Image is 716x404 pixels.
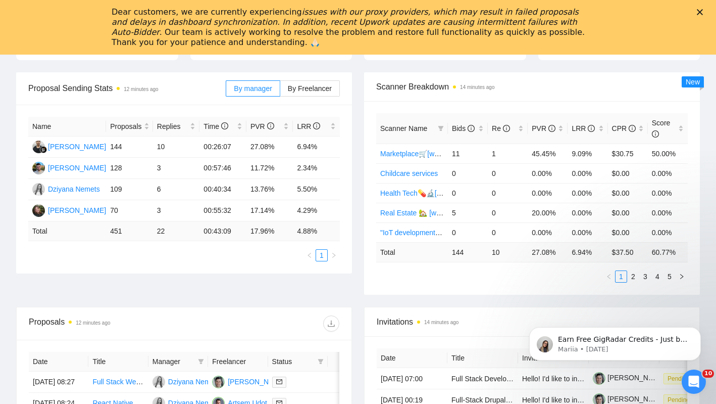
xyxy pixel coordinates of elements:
td: 1 [488,144,528,163]
span: mail [276,379,282,385]
a: [PERSON_NAME] [593,395,666,403]
a: "IoT development" - test [380,229,455,237]
td: 00:40:34 [199,179,246,200]
span: Proposals [110,121,141,132]
td: $0.00 [608,183,648,203]
a: HH[PERSON_NAME] [32,206,106,214]
button: left [303,249,316,261]
th: Date [29,352,88,372]
a: Real Estate 🏡 [weekdays] [380,209,465,217]
td: 0 [488,222,528,242]
th: Proposals [106,117,153,137]
button: left [603,271,615,283]
td: 3 [153,158,200,179]
img: gigradar-bm.png [40,146,47,153]
span: filter [198,358,204,365]
td: 00:57:46 [199,158,246,179]
div: [PERSON_NAME] [48,205,106,216]
td: 9.09% [568,144,607,163]
a: Health Tech💊🔬[weekend] [380,189,467,197]
td: Total [376,242,448,262]
span: info-circle [548,125,555,132]
button: right [328,249,340,261]
span: info-circle [503,125,510,132]
td: 144 [106,137,153,158]
span: Score [652,119,671,138]
td: 4.29% [293,200,340,221]
span: Time [203,122,228,130]
span: filter [438,125,444,131]
a: Full Stack Web Developer [92,378,174,386]
td: Total [28,221,106,241]
a: 1 [616,271,627,282]
li: 3 [639,271,651,283]
li: Previous Page [603,271,615,283]
td: 0 [488,163,528,183]
span: New [686,78,700,86]
span: filter [436,121,446,136]
div: Proposals [29,316,184,332]
td: 6.94% [293,137,340,158]
a: 4 [652,271,663,282]
td: 6 [153,179,200,200]
li: Previous Page [303,249,316,261]
td: 0 [448,183,488,203]
span: Replies [157,121,188,132]
span: info-circle [221,122,228,129]
img: FG [32,141,45,153]
th: Date [377,348,447,368]
span: left [306,252,313,258]
td: 3 [153,200,200,221]
td: 0.00% [528,222,568,242]
a: Full Stack Developer for AI-Powered User Interface and Document Extraction [451,375,693,383]
td: 13.76% [246,179,293,200]
span: info-circle [313,122,320,129]
span: info-circle [468,125,475,132]
td: 22 [153,221,200,241]
span: Status [272,356,314,367]
th: Name [28,117,106,137]
li: Next Page [676,271,688,283]
a: Pending [663,395,698,403]
span: filter [196,354,206,369]
a: DNDziyana Nemets [152,377,220,385]
td: 10 [488,242,528,262]
td: 0.00% [568,222,607,242]
a: Marketplace🛒[weekend, full description] [380,150,508,158]
td: 0 [488,183,528,203]
td: 0 [488,203,528,222]
div: Dziyana Nemets [48,184,100,195]
td: 0.00% [648,203,688,222]
td: 0.00% [528,183,568,203]
td: Full Stack Web Developer [88,372,148,393]
td: 128 [106,158,153,179]
span: filter [316,354,326,369]
th: Manager [148,352,208,372]
li: 4 [651,271,663,283]
td: 6.94 % [568,242,607,262]
a: FG[PERSON_NAME] [32,142,106,150]
td: 109 [106,179,153,200]
span: Invitations [377,316,687,328]
th: Replies [153,117,200,137]
td: 11 [448,144,488,163]
span: info-circle [588,125,595,132]
div: [PERSON_NAME] [228,376,286,387]
td: 00:26:07 [199,137,246,158]
span: LRR [297,122,320,130]
a: Pending [663,374,698,382]
span: Manager [152,356,194,367]
td: $30.75 [608,144,648,163]
span: info-circle [629,125,636,132]
span: By manager [234,84,272,93]
img: HH [32,204,45,217]
td: 5 [448,203,488,222]
span: Re [492,124,510,132]
span: Scanner Breakdown [376,80,688,93]
span: right [331,252,337,258]
span: download [324,320,339,328]
span: Bids [452,124,475,132]
td: 0.00% [568,163,607,183]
